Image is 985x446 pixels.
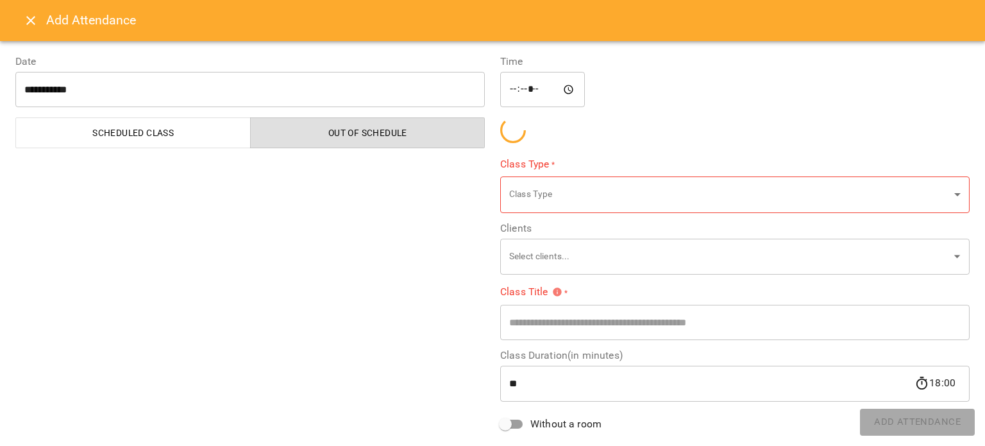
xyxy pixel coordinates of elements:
button: Close [15,5,46,36]
svg: Please specify class title or select clients [552,287,562,297]
button: Out of Schedule [250,117,485,148]
span: Without a room [530,416,602,432]
h6: Add Attendance [46,10,970,30]
label: Class Duration(in minutes) [500,350,970,361]
label: Clients [500,223,970,234]
div: Class Type [500,176,970,213]
span: Scheduled class [24,125,243,141]
span: Class Title [500,287,562,297]
label: Time [500,56,970,67]
p: Select clients... [509,250,949,263]
label: Class Type [500,157,970,171]
div: Select clients... [500,238,970,275]
p: Class Type [509,188,949,201]
button: Scheduled class [15,117,251,148]
span: Out of Schedule [258,125,478,141]
label: Date [15,56,485,67]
